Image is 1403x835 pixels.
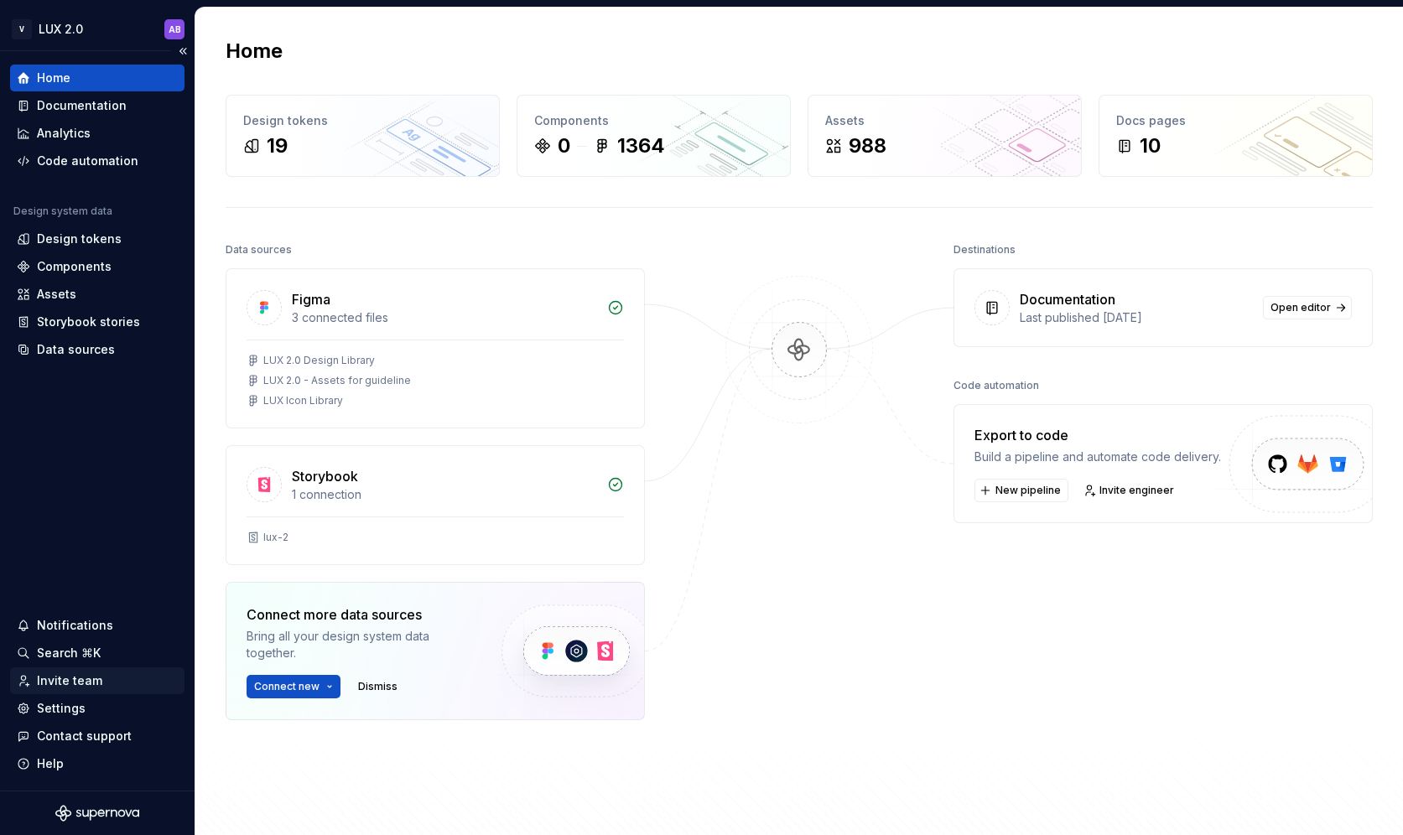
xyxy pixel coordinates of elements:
div: LUX 2.0 Design Library [263,354,375,367]
a: Code automation [10,148,184,174]
a: Assets [10,281,184,308]
button: Connect new [247,675,340,698]
a: Settings [10,695,184,722]
div: LUX 2.0 - Assets for guideline [263,374,411,387]
div: lux-2 [263,531,288,544]
div: Export to code [974,425,1221,445]
button: VLUX 2.0AB [3,11,191,47]
div: Docs pages [1116,112,1355,129]
div: Data sources [226,238,292,262]
div: Figma [292,289,330,309]
div: Design system data [13,205,112,218]
span: Invite engineer [1099,484,1174,497]
div: Bring all your design system data together. [247,628,473,661]
div: Settings [37,700,86,717]
div: 0 [558,132,570,159]
div: Design tokens [37,231,122,247]
span: New pipeline [995,484,1061,497]
a: Design tokens19 [226,95,500,177]
div: 1 connection [292,486,597,503]
div: Destinations [954,238,1016,262]
div: 988 [849,132,886,159]
a: Invite engineer [1078,479,1182,502]
button: Collapse sidebar [171,39,195,63]
div: 10 [1140,132,1161,159]
span: Dismiss [358,680,398,693]
button: Help [10,750,184,777]
div: Connect more data sources [247,604,473,625]
span: Open editor [1270,301,1331,314]
div: Data sources [37,341,115,358]
div: Storybook stories [37,314,140,330]
div: Documentation [37,97,127,114]
div: 19 [267,132,288,159]
a: Components01364 [517,95,791,177]
a: Data sources [10,336,184,363]
a: Figma3 connected filesLUX 2.0 Design LibraryLUX 2.0 - Assets for guidelineLUX Icon Library [226,268,645,428]
div: Code automation [954,374,1039,397]
div: Code automation [37,153,138,169]
span: Connect new [254,680,320,693]
div: Documentation [1020,289,1115,309]
button: Contact support [10,723,184,749]
div: Search ⌘K [37,645,101,661]
div: 3 connected files [292,309,597,326]
a: Components [10,253,184,280]
a: Documentation [10,92,184,119]
div: V [12,19,32,39]
div: Build a pipeline and automate code delivery. [974,449,1221,465]
a: Storybook stories [10,309,184,335]
div: Design tokens [243,112,482,129]
div: Notifications [37,617,113,634]
a: Home [10,65,184,91]
div: LUX Icon Library [263,394,343,407]
button: Search ⌘K [10,640,184,666]
div: Components [37,258,112,275]
div: Storybook [292,466,358,486]
button: New pipeline [974,479,1068,502]
a: Assets988 [808,95,1082,177]
h2: Home [226,38,283,65]
div: Help [37,755,64,772]
a: Docs pages10 [1099,95,1373,177]
div: Assets [825,112,1064,129]
a: Design tokens [10,226,184,252]
div: Components [534,112,773,129]
button: Notifications [10,612,184,639]
div: Invite team [37,672,102,689]
div: Assets [37,286,76,303]
a: Invite team [10,667,184,694]
div: 1364 [617,132,665,159]
div: Home [37,70,70,86]
div: Contact support [37,728,132,744]
div: Last published [DATE] [1020,309,1253,326]
svg: Supernova Logo [55,805,139,822]
button: Dismiss [351,675,405,698]
a: Analytics [10,120,184,147]
div: AB [169,23,181,36]
a: Storybook1 connectionlux-2 [226,445,645,565]
div: Analytics [37,125,91,142]
a: Open editor [1263,296,1352,319]
div: LUX 2.0 [39,21,83,38]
